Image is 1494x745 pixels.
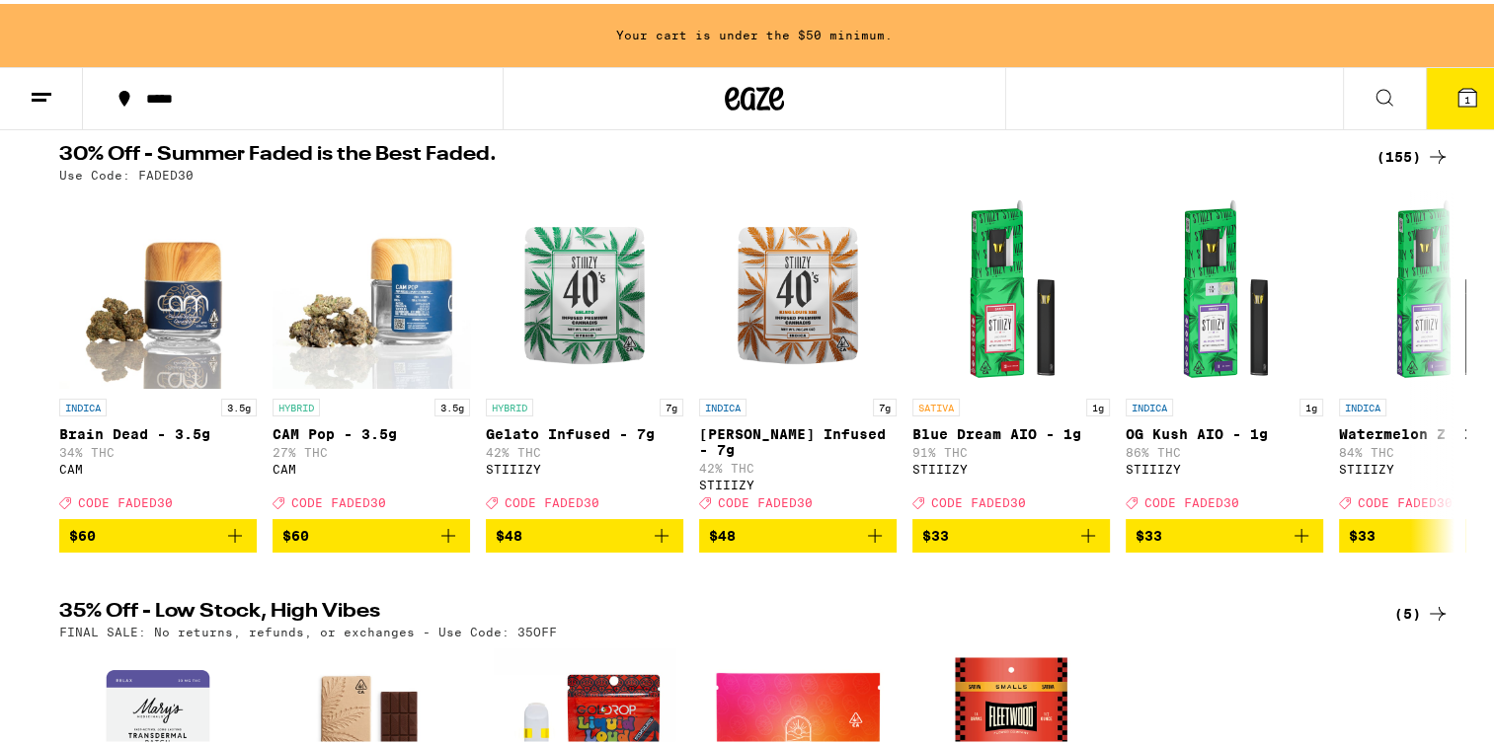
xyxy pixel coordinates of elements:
a: (155) [1376,141,1450,165]
span: $60 [282,524,309,540]
span: CODE FADED30 [1358,492,1453,505]
span: CODE FADED30 [1144,492,1239,505]
span: $33 [1349,524,1376,540]
p: INDICA [1126,395,1173,412]
a: Open page for OG Kush AIO - 1g from STIIIZY [1126,187,1323,515]
div: STIIIZY [912,459,1110,472]
p: HYBRID [486,395,533,412]
button: Add to bag [912,515,1110,549]
p: INDICA [59,395,107,412]
img: CAM - CAM Pop - 3.5g [273,187,470,385]
a: Open page for King Louis XIII Infused - 7g from STIIIZY [699,187,897,515]
p: 91% THC [912,442,1110,455]
p: INDICA [1339,395,1386,412]
span: CODE FADED30 [291,492,386,505]
button: Add to bag [273,515,470,549]
div: CAM [273,459,470,472]
div: STIIIZY [1126,459,1323,472]
span: 1 [1464,90,1470,102]
p: 34% THC [59,442,257,455]
p: OG Kush AIO - 1g [1126,422,1323,438]
a: Open page for Blue Dream AIO - 1g from STIIIZY [912,187,1110,515]
p: [PERSON_NAME] Infused - 7g [699,422,897,454]
button: Add to bag [1126,515,1323,549]
p: FINAL SALE: No returns, refunds, or exchanges - Use Code: 35OFF [59,622,557,634]
p: 86% THC [1126,442,1323,455]
img: STIIIZY - Gelato Infused - 7g [486,187,683,385]
div: CAM [59,459,257,472]
span: CODE FADED30 [505,492,599,505]
button: Add to bag [59,515,257,549]
span: $33 [1136,524,1162,540]
p: HYBRID [273,395,320,412]
h2: 30% Off - Summer Faded is the Best Faded. [59,141,1353,165]
p: Blue Dream AIO - 1g [912,422,1110,438]
span: $60 [69,524,96,540]
img: STIIIZY - OG Kush AIO - 1g [1126,187,1323,385]
p: 3.5g [221,395,257,412]
p: INDICA [699,395,747,412]
button: Add to bag [486,515,683,549]
p: Use Code: FADED30 [59,165,194,178]
a: Open page for CAM Pop - 3.5g from CAM [273,187,470,515]
a: Open page for Brain Dead - 3.5g from CAM [59,187,257,515]
p: CAM Pop - 3.5g [273,422,470,438]
span: $48 [496,524,522,540]
a: (5) [1394,598,1450,622]
img: STIIIZY - King Louis XIII Infused - 7g [699,187,897,385]
p: 42% THC [699,458,897,471]
span: $33 [922,524,949,540]
a: Open page for Gelato Infused - 7g from STIIIZY [486,187,683,515]
p: 42% THC [486,442,683,455]
p: Gelato Infused - 7g [486,422,683,438]
h2: 35% Off - Low Stock, High Vibes [59,598,1353,622]
p: 1g [1299,395,1323,412]
button: Add to bag [699,515,897,549]
span: CODE FADED30 [718,492,813,505]
p: 3.5g [434,395,470,412]
div: STIIIZY [486,459,683,472]
p: Brain Dead - 3.5g [59,422,257,438]
p: 7g [660,395,683,412]
p: 1g [1086,395,1110,412]
img: CAM - Brain Dead - 3.5g [59,187,257,385]
img: STIIIZY - Blue Dream AIO - 1g [912,187,1110,385]
p: 27% THC [273,442,470,455]
span: $48 [709,524,736,540]
div: STIIIZY [699,475,897,487]
p: 7g [873,395,897,412]
span: CODE FADED30 [931,492,1026,505]
p: SATIVA [912,395,960,412]
span: CODE FADED30 [78,492,173,505]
